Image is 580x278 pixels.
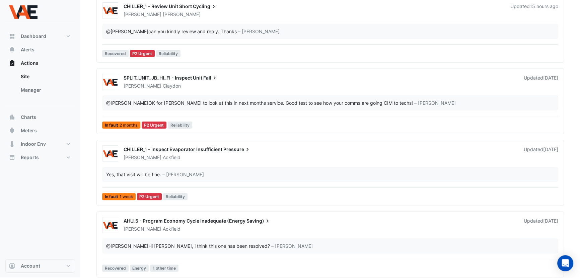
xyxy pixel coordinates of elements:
[106,99,413,106] div: OK for [PERSON_NAME] to look at this in next months service. Good test to see how your comms are ...
[5,70,75,99] div: Actions
[9,60,15,66] app-icon: Actions
[5,30,75,43] button: Dashboard
[102,193,136,200] span: In fault
[163,154,180,161] span: Ackfield
[510,3,558,18] div: Updated
[15,83,75,97] a: Manager
[120,123,138,127] span: 2 months
[5,137,75,151] button: Indoor Env
[137,193,162,200] div: P2 Urgent
[524,75,558,89] div: Updated
[106,243,148,249] span: ccoyle@vaegroup.com.au [VAE Group]
[21,263,40,269] span: Account
[530,3,558,9] span: Thu 14-Aug-2025 16:05 AEST
[102,122,140,129] span: In fault
[162,171,204,178] span: – [PERSON_NAME]
[5,110,75,124] button: Charts
[557,255,573,271] div: Open Intercom Messenger
[271,242,313,249] span: – [PERSON_NAME]
[124,11,161,17] span: [PERSON_NAME]
[5,151,75,164] button: Reports
[9,114,15,121] app-icon: Charts
[124,218,245,224] span: AHU_5 - Program Economy Cycle Inadequate (Energy
[524,218,558,232] div: Updated
[102,150,118,157] img: VAE Group
[414,99,456,106] span: – [PERSON_NAME]
[106,28,237,35] div: can you kindly review and reply. Thanks
[120,195,133,199] span: 1 week
[102,50,129,57] span: Recovered
[150,265,178,272] span: 1 other time
[15,70,75,83] a: Site
[9,46,15,53] app-icon: Alerts
[246,218,271,224] span: Saving)
[193,3,217,10] span: Cycling
[163,226,180,232] span: Ackfield
[156,50,180,57] span: Reliability
[106,100,148,106] span: mclaydon@vaegroup.com.au [VAE Group]
[21,46,34,53] span: Alerts
[21,60,39,66] span: Actions
[106,29,148,34] span: ccoyle@vaegroup.com.au [VAE Group]
[124,154,161,160] span: [PERSON_NAME]
[102,7,118,14] img: VAE Group
[5,259,75,273] button: Account
[21,141,46,147] span: Indoor Env
[203,75,218,81] span: Fail
[124,75,202,81] span: SPLIT_UNIT_JB_HI_FI - Inspect Unit
[130,265,149,272] span: Energy
[223,146,251,153] span: Pressure
[8,5,38,19] img: Company Logo
[21,33,46,40] span: Dashboard
[163,193,188,200] span: Reliability
[142,122,167,129] div: P2 Urgent
[163,11,201,18] span: [PERSON_NAME]
[5,124,75,137] button: Meters
[130,50,155,57] div: P2 Urgent
[21,154,39,161] span: Reports
[21,127,37,134] span: Meters
[524,146,558,161] div: Updated
[124,226,161,232] span: [PERSON_NAME]
[5,56,75,70] button: Actions
[543,218,558,224] span: Thu 07-Aug-2025 16:59 AEST
[9,127,15,134] app-icon: Meters
[163,83,181,89] span: Claydon
[124,146,222,152] span: CHILLER_1 - Inspect Evaporator Insufficient
[9,141,15,147] app-icon: Indoor Env
[102,222,118,229] img: VAE Group
[9,33,15,40] app-icon: Dashboard
[543,146,558,152] span: Thu 07-Aug-2025 17:15 AEST
[9,154,15,161] app-icon: Reports
[21,114,36,121] span: Charts
[238,28,280,35] span: – [PERSON_NAME]
[124,83,161,89] span: [PERSON_NAME]
[102,79,118,86] img: VAE Group
[168,122,192,129] span: Reliability
[124,3,192,9] span: CHILLER_1 - Review Unit Short
[106,242,270,249] div: Hi [PERSON_NAME], i think this one has been resolved?
[5,43,75,56] button: Alerts
[102,265,129,272] span: Recovered
[106,171,161,178] div: Yes, that visit will be fine.
[543,75,558,81] span: Fri 08-Aug-2025 13:13 AEST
